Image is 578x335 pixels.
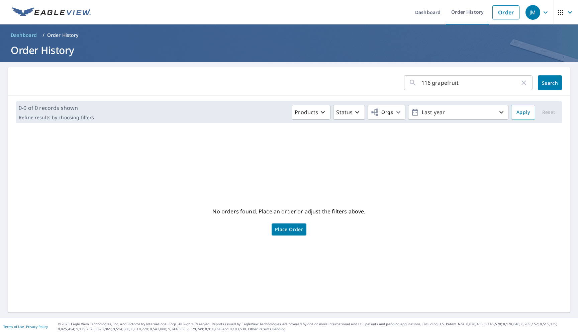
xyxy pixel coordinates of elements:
[8,30,40,41] a: Dashboard
[11,32,37,39] span: Dashboard
[336,108,353,116] p: Status
[275,228,303,231] span: Place Order
[516,108,530,117] span: Apply
[272,223,306,236] a: Place Order
[3,324,24,329] a: Terms of Use
[212,206,365,217] p: No orders found. Place an order or adjust the filters above.
[543,80,557,86] span: Search
[295,108,318,116] p: Products
[8,43,570,57] h1: Order History
[492,5,519,19] a: Order
[333,105,365,120] button: Status
[8,30,570,41] nav: breadcrumb
[42,31,44,39] li: /
[511,105,535,120] button: Apply
[371,108,393,117] span: Orgs
[3,325,48,329] p: |
[19,104,94,112] p: 0-0 of 0 records shown
[538,75,562,90] button: Search
[419,107,497,118] p: Last year
[12,7,91,17] img: EV Logo
[421,73,520,92] input: Address, Report #, Claim ID, etc.
[58,322,575,332] p: © 2025 Eagle View Technologies, Inc. and Pictometry International Corp. All Rights Reserved. Repo...
[525,5,540,20] div: JM
[19,115,94,121] p: Refine results by choosing filters
[368,105,405,120] button: Orgs
[408,105,508,120] button: Last year
[47,32,79,39] p: Order History
[26,324,48,329] a: Privacy Policy
[292,105,330,120] button: Products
